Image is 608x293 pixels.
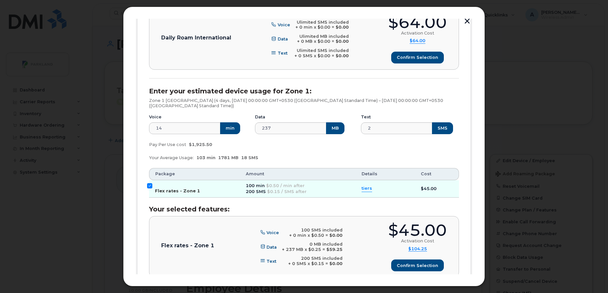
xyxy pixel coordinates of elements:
[149,98,459,108] p: Zone 1 [GEOGRAPHIC_DATA] (4 days, [DATE] 00:00:00 GMT+0530 ([GEOGRAPHIC_DATA] Standard Time) – [D...
[246,189,266,194] span: 200 SMS
[266,244,277,249] span: Data
[326,122,344,134] button: MB
[388,14,447,31] div: $64.00
[149,155,194,160] span: Your Average Usage:
[278,51,288,56] span: Text
[218,155,239,160] span: 1781 MB
[326,247,342,252] b: $59.25
[401,31,434,36] div: Activation Cost
[161,243,214,248] p: Flex rates - Zone 1
[267,189,307,194] span: $0.15 / SMS after
[308,247,325,252] span: $0.25 =
[149,168,240,180] th: Package
[161,35,231,40] p: Daily Roam International
[220,122,240,134] button: min
[317,53,334,58] span: $0.00 =
[196,155,215,160] span: 103 min
[391,259,444,271] button: Confirm selection
[294,48,349,53] div: Ulimited SMS included
[149,206,459,213] h3: Your selected features:
[266,183,305,188] span: $0.50 / min after
[397,262,438,269] span: Confirm selection
[397,54,438,61] span: Confirm selection
[189,142,212,147] span: $1,925.50
[317,39,334,44] span: $0.00 =
[289,233,310,238] span: + 0 min x
[246,183,265,188] span: 100 min
[317,25,334,30] span: $0.00 =
[282,242,342,247] div: 0 MB included
[149,142,186,147] span: Pay Per Use cost
[361,114,371,120] label: Text
[297,34,349,39] div: Ulimited MB included
[336,39,349,44] b: $0.00
[294,53,316,58] span: + 0 SMS x
[356,168,415,180] th: Details
[288,261,310,266] span: + 0 SMS x
[336,25,349,30] b: $0.00
[401,238,434,244] div: Activation Cost
[278,22,290,27] span: Voice
[408,246,427,252] summary: $104.25
[415,180,459,198] td: $45.00
[432,122,453,134] button: SMS
[149,87,459,95] h3: Enter your estimated device usage for Zone 1:
[295,25,316,30] span: + 0 min x
[311,261,328,266] span: $0.15 =
[362,185,372,192] summary: tiers
[241,155,258,160] span: 18 SMS
[266,258,276,263] span: Text
[149,114,162,120] label: Voice
[329,233,342,238] b: $0.00
[266,230,279,235] span: Voice
[255,114,265,120] label: Data
[311,233,328,238] span: $0.50 =
[415,168,459,180] th: Cost
[410,38,425,44] summary: $64.00
[147,183,152,188] input: Flex rates - Zone 1
[288,256,342,261] div: 200 SMS included
[388,222,447,238] div: $45.00
[329,261,342,266] b: $0.00
[391,52,444,63] button: Confirm selection
[278,37,288,41] span: Data
[336,53,349,58] b: $0.00
[155,188,200,193] span: Flex rates - Zone 1
[289,228,342,233] div: 100 SMS included
[282,247,307,252] span: + 237 MB x
[240,168,356,180] th: Amount
[297,39,316,44] span: + 0 MB x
